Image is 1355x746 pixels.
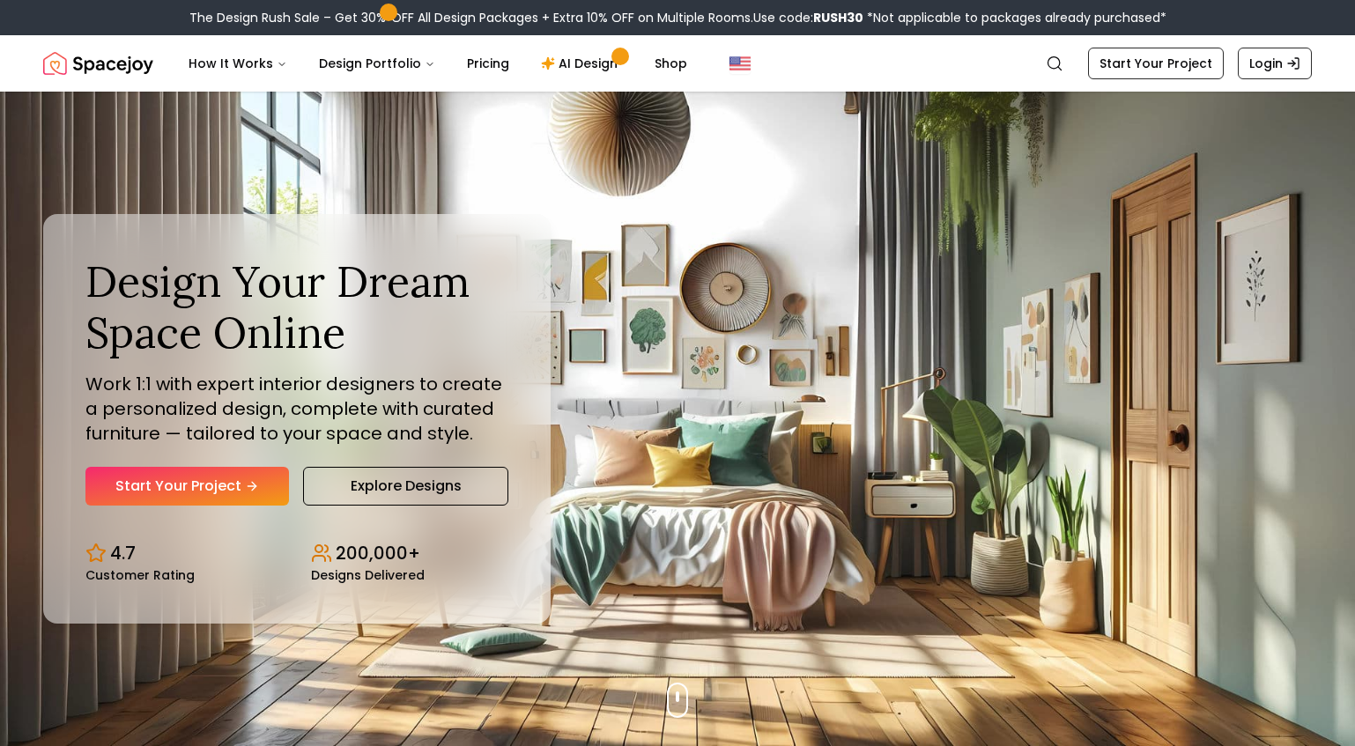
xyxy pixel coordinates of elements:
b: RUSH30 [813,9,863,26]
a: Start Your Project [85,467,289,506]
a: Pricing [453,46,523,81]
a: Explore Designs [303,467,508,506]
span: *Not applicable to packages already purchased* [863,9,1166,26]
button: How It Works [174,46,301,81]
small: Customer Rating [85,569,195,581]
a: AI Design [527,46,637,81]
a: Start Your Project [1088,48,1224,79]
nav: Global [43,35,1312,92]
button: Design Portfolio [305,46,449,81]
h1: Design Your Dream Space Online [85,256,508,358]
span: Use code: [753,9,863,26]
a: Shop [640,46,701,81]
p: 4.7 [110,541,136,565]
small: Designs Delivered [311,569,425,581]
div: Design stats [85,527,508,581]
a: Login [1238,48,1312,79]
nav: Main [174,46,701,81]
p: Work 1:1 with expert interior designers to create a personalized design, complete with curated fu... [85,372,508,446]
img: Spacejoy Logo [43,46,153,81]
div: The Design Rush Sale – Get 30% OFF All Design Packages + Extra 10% OFF on Multiple Rooms. [189,9,1166,26]
img: United States [729,53,751,74]
p: 200,000+ [336,541,420,565]
a: Spacejoy [43,46,153,81]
